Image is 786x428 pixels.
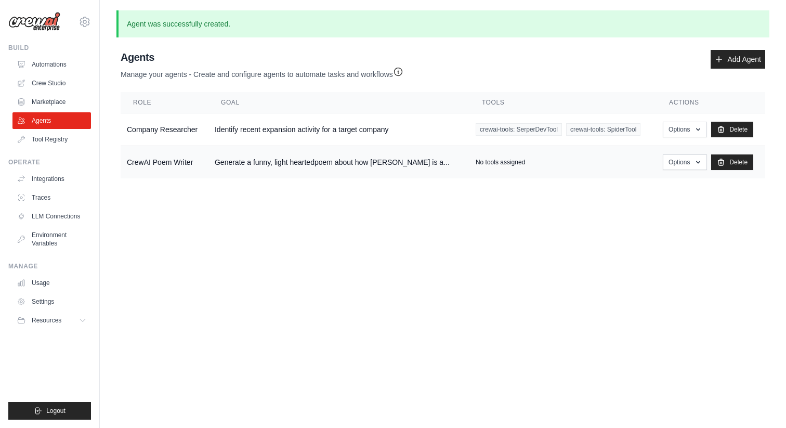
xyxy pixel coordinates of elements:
[121,92,208,113] th: Role
[12,293,91,310] a: Settings
[711,50,765,69] a: Add Agent
[663,122,707,137] button: Options
[12,94,91,110] a: Marketplace
[121,146,208,179] td: CrewAI Poem Writer
[12,189,91,206] a: Traces
[12,171,91,187] a: Integrations
[32,316,61,325] span: Resources
[476,123,562,136] span: crewai-tools: SerperDevTool
[469,92,657,113] th: Tools
[8,12,60,32] img: Logo
[8,402,91,420] button: Logout
[121,113,208,146] td: Company Researcher
[657,92,765,113] th: Actions
[121,50,403,64] h2: Agents
[711,154,753,170] a: Delete
[12,75,91,92] a: Crew Studio
[8,44,91,52] div: Build
[208,113,469,146] td: Identify recent expansion activity for a target company
[121,64,403,80] p: Manage your agents - Create and configure agents to automate tasks and workflows
[711,122,753,137] a: Delete
[12,208,91,225] a: LLM Connections
[46,407,65,415] span: Logout
[208,92,469,113] th: Goal
[566,123,640,136] span: crewai-tools: SpiderTool
[8,262,91,270] div: Manage
[12,112,91,129] a: Agents
[12,275,91,291] a: Usage
[116,10,769,37] p: Agent was successfully created.
[12,131,91,148] a: Tool Registry
[208,146,469,179] td: Generate a funny, light heartedpoem about how [PERSON_NAME] is a...
[476,158,525,166] p: No tools assigned
[12,56,91,73] a: Automations
[8,158,91,166] div: Operate
[12,312,91,329] button: Resources
[12,227,91,252] a: Environment Variables
[663,154,707,170] button: Options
